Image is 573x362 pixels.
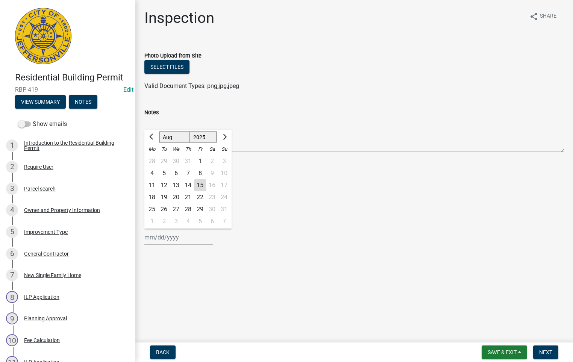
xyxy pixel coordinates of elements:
span: Next [539,349,552,355]
div: Tuesday, July 29, 2025 [158,155,170,167]
button: Select files [144,60,189,74]
span: RBP-419 [15,86,120,93]
span: Back [156,349,170,355]
label: Photo Upload from Site [144,53,202,59]
wm-modal-confirm: Notes [69,99,97,105]
div: 18 [146,191,158,203]
button: shareShare [523,9,562,24]
div: Tuesday, August 19, 2025 [158,191,170,203]
div: 11 [146,179,158,191]
img: City of Jeffersonville, Indiana [15,8,71,64]
div: 15 [194,179,206,191]
div: 12 [158,179,170,191]
div: Tu [158,143,170,155]
div: Fee Calculation [24,338,60,343]
div: Thursday, August 7, 2025 [182,167,194,179]
div: 27 [170,203,182,215]
button: Save & Exit [482,345,527,359]
div: Planning Approval [24,316,67,321]
div: 31 [182,155,194,167]
div: 2 [158,215,170,227]
div: 3 [170,215,182,227]
div: Monday, August 18, 2025 [146,191,158,203]
div: 28 [182,203,194,215]
div: 4 [146,167,158,179]
label: Show emails [18,120,67,129]
button: Back [150,345,176,359]
div: Wednesday, September 3, 2025 [170,215,182,227]
div: Mo [146,143,158,155]
div: Thursday, August 14, 2025 [182,179,194,191]
div: Friday, August 15, 2025 [194,179,206,191]
div: Thursday, July 31, 2025 [182,155,194,167]
div: Owner and Property Information [24,208,100,213]
div: Thursday, September 4, 2025 [182,215,194,227]
div: 13 [170,179,182,191]
div: Wednesday, August 13, 2025 [170,179,182,191]
div: 28 [146,155,158,167]
span: Valid Document Types: png,jpg,jpeg [144,82,239,89]
div: 8 [194,167,206,179]
i: share [529,12,538,21]
div: General Contractor [24,251,69,256]
div: 20 [170,191,182,203]
div: 7 [182,167,194,179]
div: Tuesday, August 26, 2025 [158,203,170,215]
a: Edit [123,86,133,93]
div: 4 [182,215,194,227]
div: 3 [6,183,18,195]
div: Introduction to the Residential Building Permit [24,140,123,151]
div: 19 [158,191,170,203]
div: 4 [6,204,18,216]
div: Wednesday, August 20, 2025 [170,191,182,203]
select: Select year [190,132,217,143]
div: Fr [194,143,206,155]
div: Th [182,143,194,155]
div: Tuesday, September 2, 2025 [158,215,170,227]
select: Select month [159,132,190,143]
div: We [170,143,182,155]
div: 26 [158,203,170,215]
button: View Summary [15,95,66,109]
div: 5 [6,226,18,238]
div: Friday, August 1, 2025 [194,155,206,167]
div: 1 [6,139,18,151]
div: ILP Application [24,294,59,300]
div: Su [218,143,230,155]
div: Thursday, August 21, 2025 [182,191,194,203]
h4: Residential Building Permit [15,72,129,83]
div: Parcel search [24,186,56,191]
div: 5 [194,215,206,227]
div: Monday, August 25, 2025 [146,203,158,215]
div: Wednesday, August 27, 2025 [170,203,182,215]
button: Next [533,345,558,359]
div: Wednesday, July 30, 2025 [170,155,182,167]
div: 29 [194,203,206,215]
div: 5 [158,167,170,179]
div: 1 [146,215,158,227]
button: Notes [69,95,97,109]
div: Sa [206,143,218,155]
div: Tuesday, August 5, 2025 [158,167,170,179]
div: 10 [6,334,18,346]
div: 7 [6,269,18,281]
div: 6 [170,167,182,179]
div: 2 [6,161,18,173]
input: mm/dd/yyyy [144,230,213,245]
div: Wednesday, August 6, 2025 [170,167,182,179]
div: Tuesday, August 12, 2025 [158,179,170,191]
div: 14 [182,179,194,191]
div: Friday, August 8, 2025 [194,167,206,179]
div: Require User [24,164,53,170]
div: 1 [194,155,206,167]
div: Monday, September 1, 2025 [146,215,158,227]
div: Monday, July 28, 2025 [146,155,158,167]
span: Save & Exit [488,349,517,355]
button: Previous month [147,131,156,143]
div: 6 [6,248,18,260]
div: Friday, September 5, 2025 [194,215,206,227]
label: Notes [144,110,159,115]
div: 9 [6,312,18,324]
div: Friday, August 22, 2025 [194,191,206,203]
div: Monday, August 11, 2025 [146,179,158,191]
